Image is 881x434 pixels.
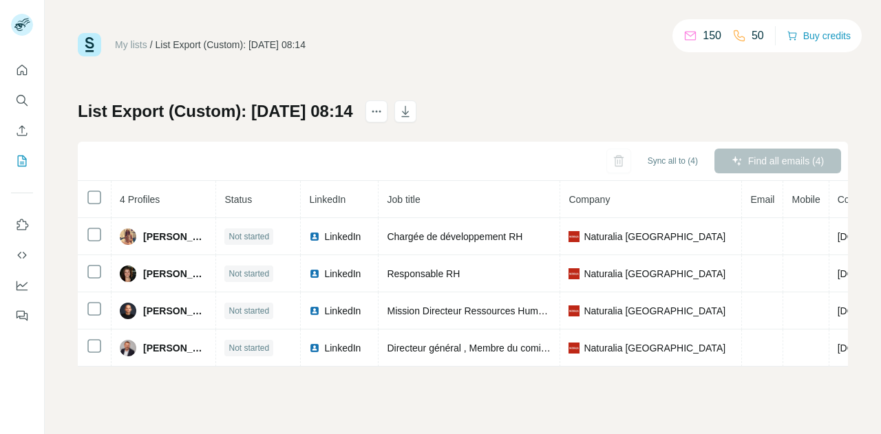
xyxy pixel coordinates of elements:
[143,230,207,243] span: [PERSON_NAME]
[11,273,33,298] button: Dashboard
[120,194,160,205] span: 4 Profiles
[309,343,320,354] img: LinkedIn logo
[584,230,725,243] span: Naturalia [GEOGRAPHIC_DATA]
[324,267,361,281] span: LinkedIn
[387,194,420,205] span: Job title
[11,88,33,113] button: Search
[387,305,686,316] span: Mission Directeur Ressources Humaines Naturalia (Groupe Monoprix)
[787,26,851,45] button: Buy credits
[156,38,306,52] div: List Export (Custom): [DATE] 08:14
[703,28,721,44] p: 150
[569,231,580,242] img: company-logo
[584,341,725,355] span: Naturalia [GEOGRAPHIC_DATA]
[229,230,269,243] span: Not started
[78,33,101,56] img: Surfe Logo
[750,194,774,205] span: Email
[229,305,269,317] span: Not started
[569,305,580,316] img: company-logo
[11,58,33,83] button: Quick start
[648,155,698,167] span: Sync all to (4)
[569,343,580,354] img: company-logo
[150,38,153,52] li: /
[569,194,610,205] span: Company
[120,340,136,356] img: Avatar
[324,230,361,243] span: LinkedIn
[584,267,725,281] span: Naturalia [GEOGRAPHIC_DATA]
[78,100,353,122] h1: List Export (Custom): [DATE] 08:14
[309,194,346,205] span: LinkedIn
[309,268,320,279] img: LinkedIn logo
[11,243,33,268] button: Use Surfe API
[115,39,147,50] a: My lists
[584,304,725,318] span: Naturalia [GEOGRAPHIC_DATA]
[792,194,820,205] span: Mobile
[752,28,764,44] p: 50
[120,265,136,282] img: Avatar
[11,303,33,328] button: Feedback
[229,268,269,280] span: Not started
[387,343,666,354] span: Directeur général , Membre du comité exécutif du Groupe Casino
[324,341,361,355] span: LinkedIn
[387,268,460,279] span: Responsable RH
[324,304,361,318] span: LinkedIn
[11,149,33,173] button: My lists
[143,341,207,355] span: [PERSON_NAME]
[387,231,522,242] span: Chargée de développement RH
[11,213,33,237] button: Use Surfe on LinkedIn
[120,228,136,245] img: Avatar
[229,342,269,354] span: Not started
[309,305,320,316] img: LinkedIn logo
[120,303,136,319] img: Avatar
[143,304,207,318] span: [PERSON_NAME]
[365,100,388,122] button: actions
[309,231,320,242] img: LinkedIn logo
[143,267,207,281] span: [PERSON_NAME]
[638,151,708,171] button: Sync all to (4)
[224,194,252,205] span: Status
[569,268,580,279] img: company-logo
[11,118,33,143] button: Enrich CSV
